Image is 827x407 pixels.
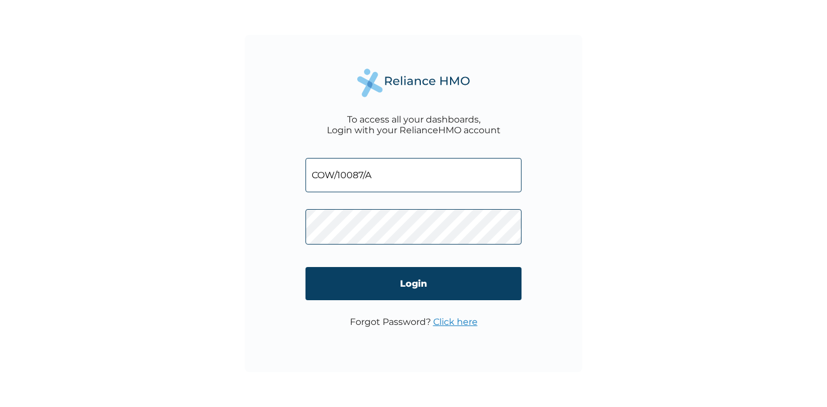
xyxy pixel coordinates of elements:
[305,267,522,300] input: Login
[327,114,501,135] div: To access all your dashboards, Login with your RelianceHMO account
[433,316,478,327] a: Click here
[357,69,470,97] img: Reliance Health's Logo
[350,316,478,327] p: Forgot Password?
[305,158,522,192] input: Email address or HMO ID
